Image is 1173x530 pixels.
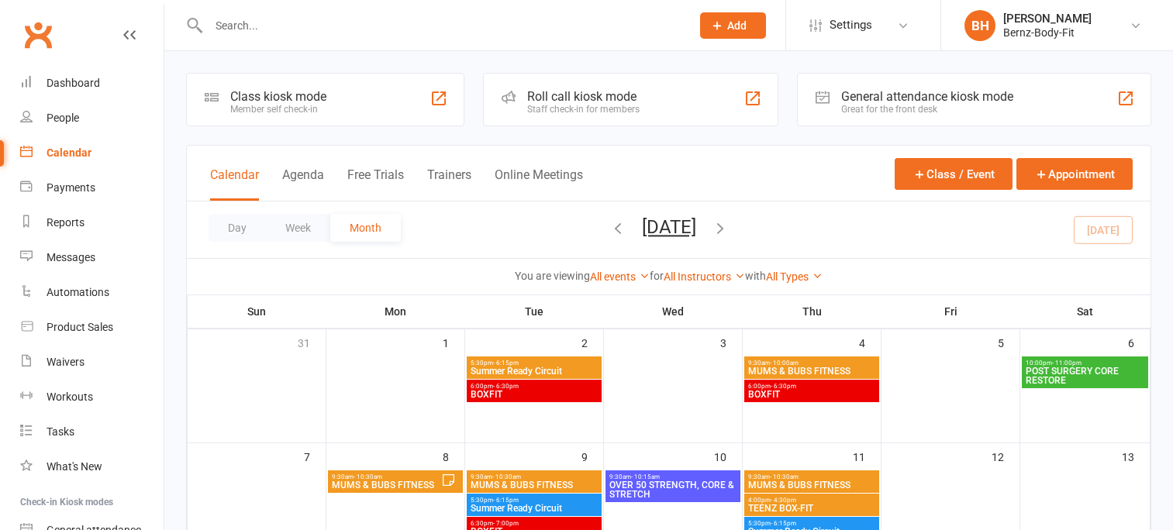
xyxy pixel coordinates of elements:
[631,473,660,480] span: - 10:15am
[747,520,876,527] span: 5:30pm
[230,89,326,104] div: Class kiosk mode
[330,214,401,242] button: Month
[470,360,599,367] span: 5:30pm
[1003,26,1092,40] div: Bernz-Body-Fit
[493,383,519,390] span: - 6:30pm
[714,443,742,469] div: 10
[188,295,326,328] th: Sun
[720,329,742,355] div: 3
[47,425,74,438] div: Tasks
[326,295,465,328] th: Mon
[470,367,599,376] span: Summer Ready Circuit
[747,497,876,504] span: 4:00pm
[515,270,590,282] strong: You are viewing
[527,104,640,115] div: Staff check-in for members
[47,391,93,403] div: Workouts
[47,251,95,263] div: Messages
[1128,329,1150,355] div: 6
[841,89,1013,104] div: General attendance kiosk mode
[609,480,737,499] span: OVER 50 STRENGTH, CORE & STRETCH
[747,473,876,480] span: 9:30am
[210,167,259,201] button: Calendar
[964,10,995,41] div: BH
[470,390,599,399] span: BOXFIT
[47,181,95,194] div: Payments
[470,473,599,480] span: 9:30am
[581,329,603,355] div: 2
[650,270,664,282] strong: for
[443,443,464,469] div: 8
[590,270,650,283] a: All events
[771,383,796,390] span: - 6:30pm
[747,504,876,513] span: TEENZ BOX-FIT
[209,214,266,242] button: Day
[204,15,680,36] input: Search...
[470,383,599,390] span: 6:00pm
[747,480,876,490] span: MUMS & BUBS FITNESS
[470,520,599,527] span: 6:30pm
[1016,158,1133,190] button: Appointment
[771,520,796,527] span: - 6:15pm
[20,170,164,205] a: Payments
[1025,367,1146,385] span: POST SURGERY CORE RESTORE
[492,473,521,480] span: - 10:30am
[443,329,464,355] div: 1
[47,460,102,473] div: What's New
[747,383,876,390] span: 6:00pm
[493,520,519,527] span: - 7:00pm
[47,146,91,159] div: Calendar
[20,345,164,380] a: Waivers
[745,270,766,282] strong: with
[19,15,57,54] a: Clubworx
[1020,295,1151,328] th: Sat
[992,443,1019,469] div: 12
[747,390,876,399] span: BOXFIT
[747,360,876,367] span: 9:30am
[304,443,326,469] div: 7
[20,415,164,449] a: Tasks
[841,104,1013,115] div: Great for the front desk
[881,295,1020,328] th: Fri
[20,136,164,170] a: Calendar
[20,449,164,484] a: What's New
[47,216,85,229] div: Reports
[354,473,382,480] span: - 10:30am
[298,329,326,355] div: 31
[743,295,881,328] th: Thu
[20,205,164,240] a: Reports
[771,497,796,504] span: - 4:30pm
[47,321,113,333] div: Product Sales
[853,443,881,469] div: 11
[495,167,583,201] button: Online Meetings
[766,270,823,283] a: All Types
[47,356,85,368] div: Waivers
[266,214,330,242] button: Week
[465,295,604,328] th: Tue
[427,167,471,201] button: Trainers
[1122,443,1150,469] div: 13
[664,270,745,283] a: All Instructors
[1025,360,1146,367] span: 10:00pm
[470,480,599,490] span: MUMS & BUBS FITNESS
[700,12,766,39] button: Add
[20,380,164,415] a: Workouts
[20,66,164,101] a: Dashboard
[770,360,799,367] span: - 10:00am
[20,310,164,345] a: Product Sales
[493,497,519,504] span: - 6:15pm
[859,329,881,355] div: 4
[47,112,79,124] div: People
[604,295,743,328] th: Wed
[642,216,696,238] button: [DATE]
[331,480,441,490] span: MUMS & BUBS FITNESS
[998,329,1019,355] div: 5
[581,443,603,469] div: 9
[282,167,324,201] button: Agenda
[895,158,1013,190] button: Class / Event
[47,286,109,298] div: Automations
[830,8,872,43] span: Settings
[747,367,876,376] span: MUMS & BUBS FITNESS
[609,473,737,480] span: 9:30am
[470,504,599,513] span: Summer Ready Circuit
[727,19,747,32] span: Add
